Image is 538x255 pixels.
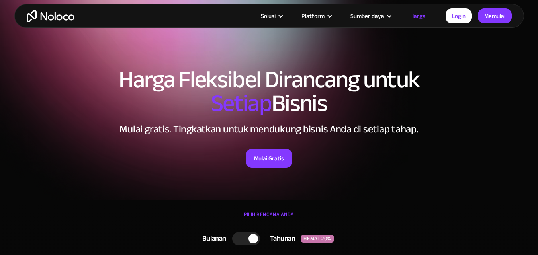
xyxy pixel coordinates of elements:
[452,10,466,21] font: Login
[27,10,74,22] a: rumah
[272,81,327,126] font: Bisnis
[246,149,292,168] a: Mulai Gratis
[340,11,400,21] div: Sumber daya
[202,232,226,245] font: Bulanan
[301,10,325,21] font: Platform
[478,8,512,23] a: Memulai
[410,10,426,21] font: Harga
[211,81,272,126] font: Setiap
[303,234,331,243] font: HEMAT 20%
[446,8,472,23] a: Login
[261,10,276,21] font: Solusi
[244,210,294,219] font: PILIH RENCANA ANDA
[251,11,291,21] div: Solusi
[484,10,505,21] font: Memulai
[119,119,418,139] font: Mulai gratis. Tingkatkan untuk mendukung bisnis Anda di setiap tahap.
[254,153,284,164] font: Mulai Gratis
[350,10,384,21] font: Sumber daya
[119,57,420,102] font: Harga Fleksibel Dirancang untuk
[270,232,295,245] font: Tahunan
[291,11,340,21] div: Platform
[400,11,436,21] a: Harga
